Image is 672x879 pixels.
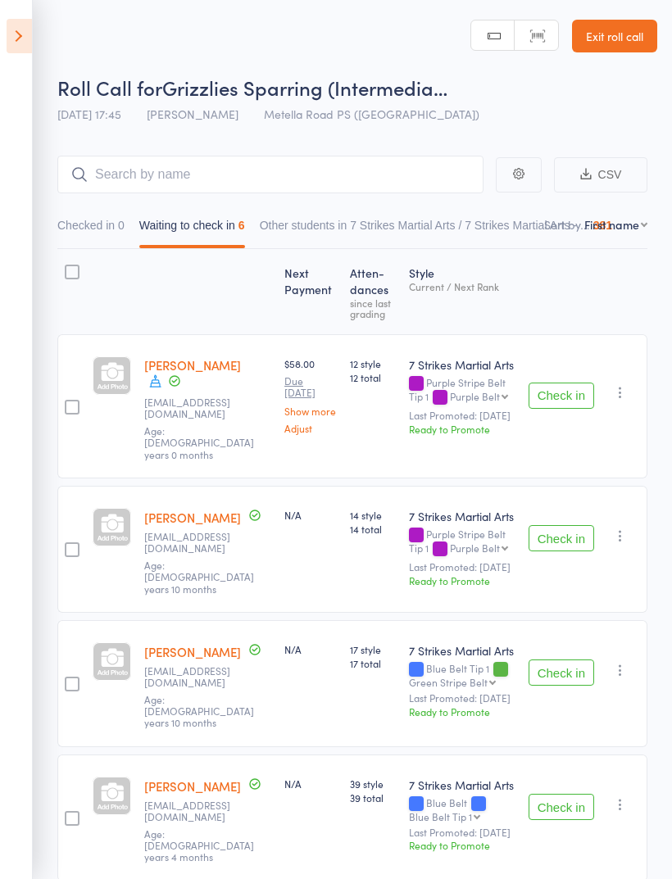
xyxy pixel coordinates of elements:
[57,106,121,122] span: [DATE] 17:45
[554,157,647,193] button: CSV
[409,410,515,421] small: Last Promoted: [DATE]
[278,256,343,327] div: Next Payment
[57,156,484,193] input: Search by name
[144,509,241,526] a: [PERSON_NAME]
[409,663,515,687] div: Blue Belt Tip 1
[144,396,251,420] small: Dadams_82@hotmail.com
[260,211,612,248] button: Other students in 7 Strikes Martial Arts / 7 Strikes Martial Arts - ...381
[409,422,515,436] div: Ready to Promote
[144,424,254,461] span: Age: [DEMOGRAPHIC_DATA] years 0 months
[350,642,396,656] span: 17 style
[409,677,488,687] div: Green Stripe Belt
[409,777,515,793] div: 7 Strikes Martial Arts
[284,375,337,399] small: Due [DATE]
[350,522,396,536] span: 14 total
[284,777,337,791] div: N/A
[144,531,251,555] small: bmcsant@gmail.com
[139,211,245,248] button: Waiting to check in6
[144,800,251,823] small: darrina1977@gmail.com
[529,383,594,409] button: Check in
[350,656,396,670] span: 17 total
[284,642,337,656] div: N/A
[144,827,254,864] span: Age: [DEMOGRAPHIC_DATA] years 4 months
[529,525,594,551] button: Check in
[409,356,515,373] div: 7 Strikes Martial Arts
[402,256,522,327] div: Style
[350,297,396,319] div: since last grading
[350,777,396,791] span: 39 style
[144,777,241,795] a: [PERSON_NAME]
[144,692,254,730] span: Age: [DEMOGRAPHIC_DATA] years 10 months
[350,508,396,522] span: 14 style
[529,794,594,820] button: Check in
[238,219,245,232] div: 6
[144,558,254,596] span: Age: [DEMOGRAPHIC_DATA] years 10 months
[57,74,162,101] span: Roll Call for
[409,528,515,556] div: Purple Stripe Belt Tip 1
[350,370,396,384] span: 12 total
[409,797,515,822] div: Blue Belt
[343,256,402,327] div: Atten­dances
[144,356,241,374] a: [PERSON_NAME]
[409,573,515,587] div: Ready to Promote
[409,642,515,659] div: 7 Strikes Martial Arts
[409,705,515,718] div: Ready to Promote
[529,659,594,686] button: Check in
[350,356,396,370] span: 12 style
[409,377,515,405] div: Purple Stripe Belt Tip 1
[409,508,515,524] div: 7 Strikes Martial Arts
[144,643,241,660] a: [PERSON_NAME]
[572,20,657,52] a: Exit roll call
[162,74,447,101] span: Grizzlies Sparring (Intermedia…
[284,406,337,416] a: Show more
[409,838,515,852] div: Ready to Promote
[284,508,337,522] div: N/A
[450,391,500,401] div: Purple Belt
[264,106,479,122] span: Metella Road PS ([GEOGRAPHIC_DATA])
[409,811,472,822] div: Blue Belt Tip 1
[409,692,515,704] small: Last Promoted: [DATE]
[350,791,396,804] span: 39 total
[409,827,515,838] small: Last Promoted: [DATE]
[284,356,337,433] div: $58.00
[409,281,515,292] div: Current / Next Rank
[144,665,251,689] small: joshonikul@gmail.com
[584,216,639,233] div: First name
[409,561,515,573] small: Last Promoted: [DATE]
[450,542,500,553] div: Purple Belt
[118,219,125,232] div: 0
[544,216,581,233] label: Sort by
[57,211,125,248] button: Checked in0
[147,106,238,122] span: [PERSON_NAME]
[284,423,337,433] a: Adjust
